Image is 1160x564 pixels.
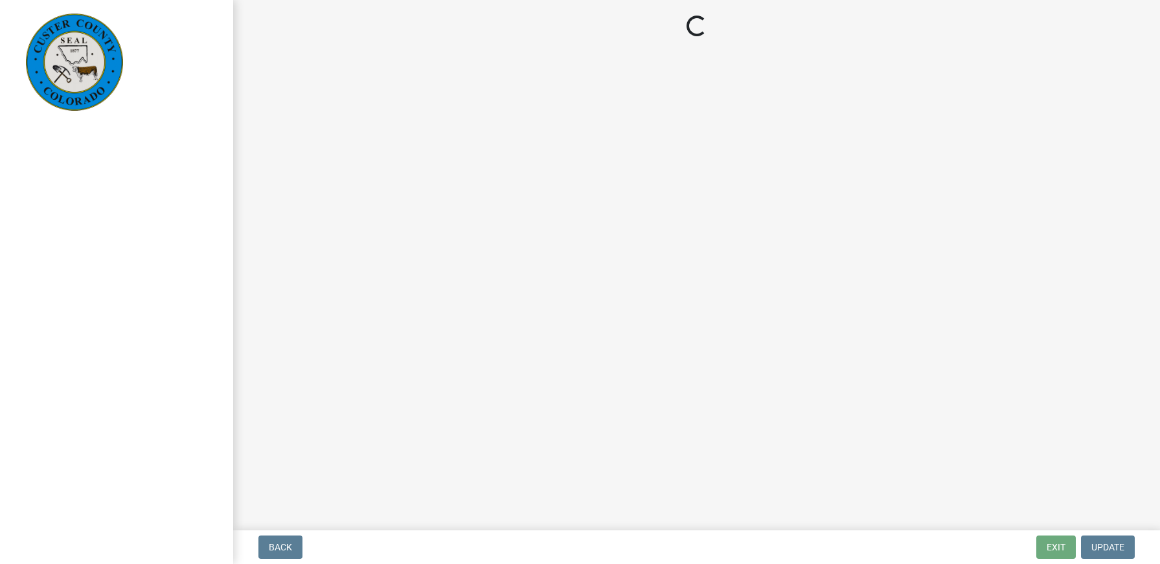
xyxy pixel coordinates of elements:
[1091,542,1124,552] span: Update
[258,536,302,559] button: Back
[1081,536,1135,559] button: Update
[1036,536,1076,559] button: Exit
[269,542,292,552] span: Back
[26,14,123,111] img: Custer County, Colorado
